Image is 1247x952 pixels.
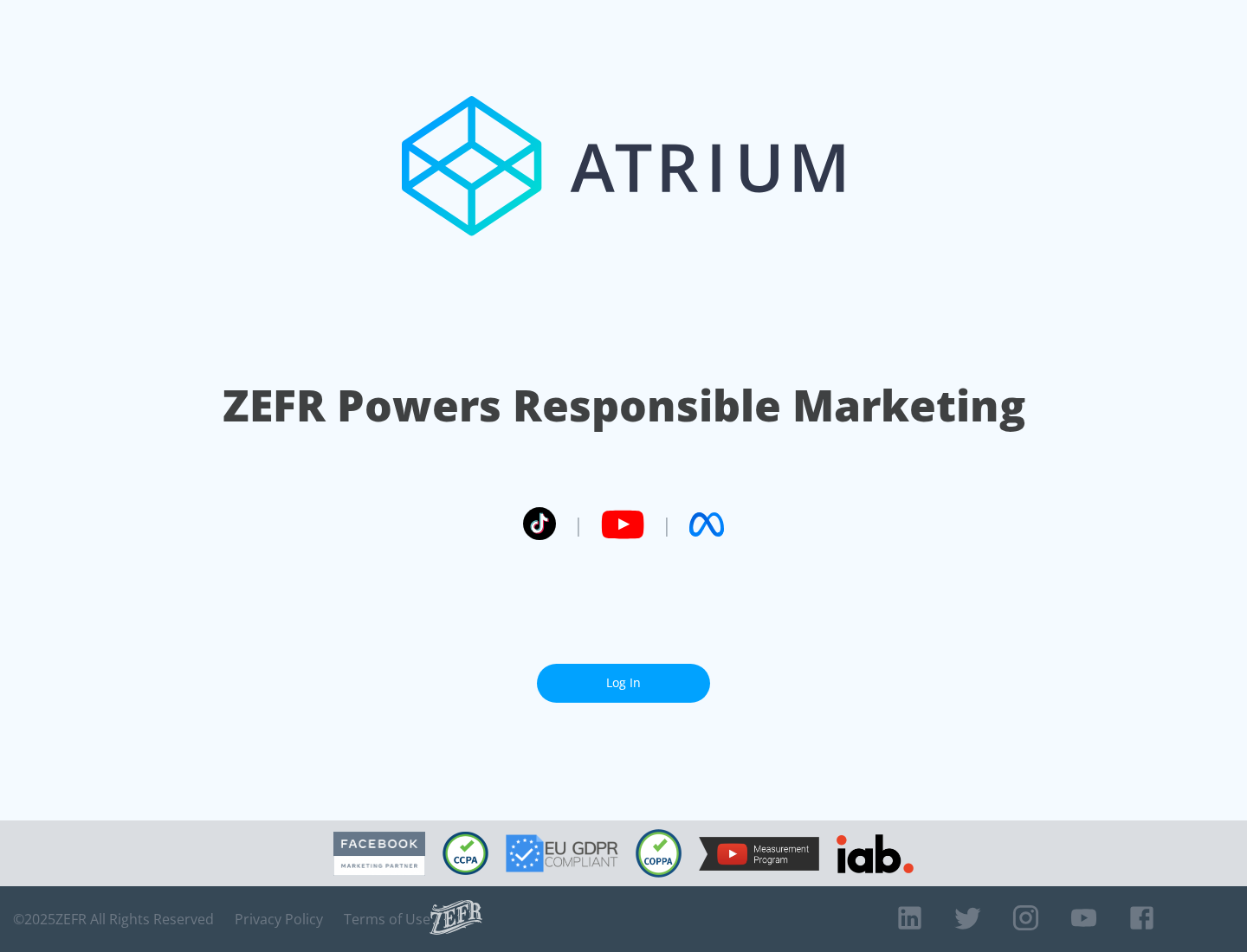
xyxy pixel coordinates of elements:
img: GDPR Compliant [506,834,618,872]
span: | [662,511,672,537]
img: IAB [837,834,914,873]
img: Facebook Marketing Partner [333,832,425,876]
span: | [573,511,584,537]
h1: ZEFR Powers Responsible Marketing [223,376,1025,435]
a: Log In [537,664,710,703]
a: Terms of Use [344,910,430,928]
img: YouTube Measurement Program [699,837,819,871]
img: COPPA Compliant [636,829,682,878]
span: © 2025 ZEFR All Rights Reserved [13,910,214,928]
img: CCPA Compliant [443,832,488,875]
a: Privacy Policy [235,910,323,928]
